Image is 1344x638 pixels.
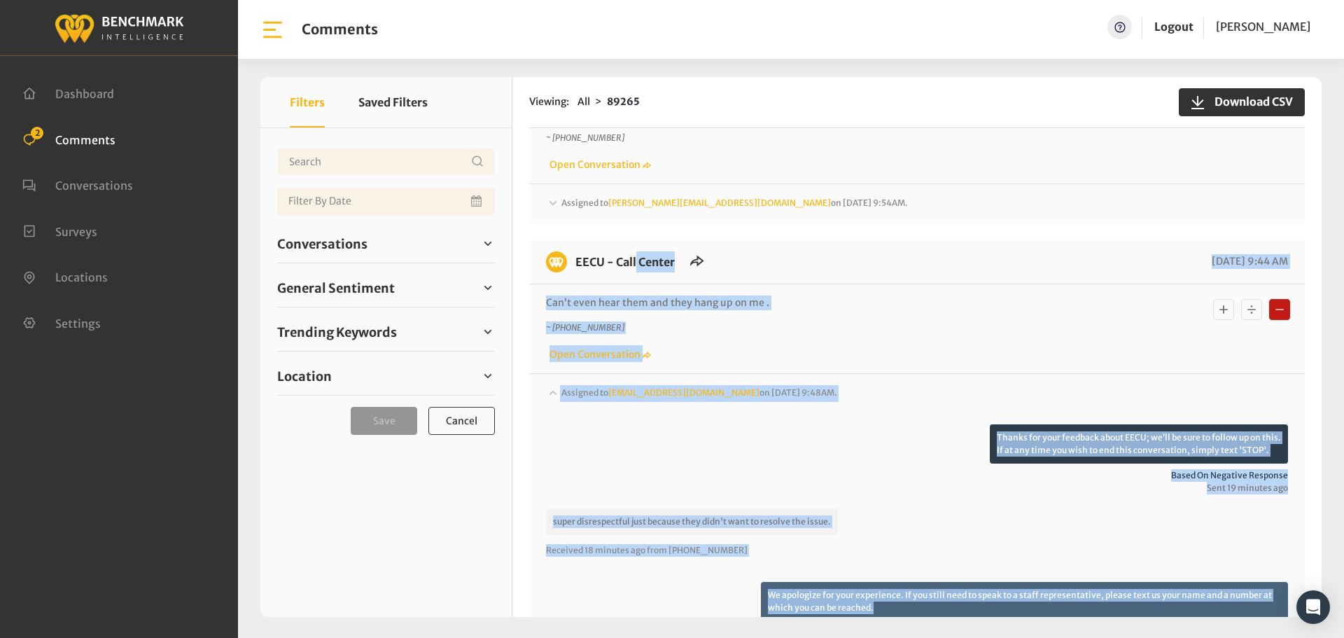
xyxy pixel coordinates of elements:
a: Comments 2 [22,132,115,146]
div: Basic example [1210,296,1294,324]
button: Download CSV [1179,88,1305,116]
span: Assigned to on [DATE] 9:54AM. [561,197,908,208]
a: Dashboard [22,85,114,99]
strong: 89265 [607,95,640,108]
span: Download CSV [1206,93,1293,110]
p: super disrespectful just because they didn't want to resolve the issue. [546,508,838,535]
p: We apologize for your experience. If you still need to speak to a staff representative, please te... [761,582,1288,621]
span: Conversations [55,179,133,193]
div: Open Intercom Messenger [1296,590,1330,624]
button: Cancel [428,407,495,435]
img: bar [260,18,285,42]
span: Based on negative response [546,469,1288,482]
span: Viewing: [529,95,569,109]
a: Open Conversation [546,158,651,171]
span: [DATE] 9:44 AM [1208,255,1288,268]
a: [PERSON_NAME] [1216,15,1310,39]
a: Logout [1154,20,1193,34]
a: Conversations [22,177,133,191]
span: Received [546,545,583,555]
span: Assigned to on [DATE] 9:48AM. [561,387,837,398]
span: [PERSON_NAME] [1216,20,1310,34]
button: Filters [290,77,325,127]
a: Settings [22,315,101,329]
h1: Comments [302,21,378,38]
a: Location [277,366,495,387]
a: General Sentiment [277,277,495,298]
span: 18 minutes ago [584,545,645,555]
span: Dashboard [55,87,114,101]
span: from [PHONE_NUMBER] [647,545,748,555]
p: Can’t even hear them and they hang up on me . [546,296,1102,310]
a: [PERSON_NAME][EMAIL_ADDRESS][DOMAIN_NAME] [608,197,831,208]
a: Logout [1154,15,1193,39]
img: benchmark [546,251,567,272]
img: benchmark [54,11,184,45]
span: Conversations [277,235,367,254]
span: Locations [55,270,108,284]
button: Open Calendar [468,187,486,215]
input: Username [277,148,495,176]
span: Surveys [55,224,97,238]
a: [EMAIL_ADDRESS][DOMAIN_NAME] [608,387,759,398]
i: ~ [PHONE_NUMBER] [546,322,624,333]
p: Thanks for your feedback about EECU; we’ll be sure to follow up on this. If at any time you wish ... [990,424,1288,464]
span: Comments [55,132,115,146]
span: Location [277,367,332,386]
span: 2 [31,127,43,139]
span: General Sentiment [277,279,395,298]
span: Sent 19 minutes ago [546,482,1288,494]
span: Trending Keywords [277,323,397,342]
span: Settings [55,316,101,330]
a: Trending Keywords [277,321,495,342]
span: All [577,95,590,108]
input: Date range input field [277,187,495,215]
a: EECU - Call Center [575,255,675,269]
button: Saved Filters [358,77,428,127]
a: Open Conversation [546,348,651,361]
h6: EECU - Call Center [567,251,683,272]
div: Assigned to[EMAIL_ADDRESS][DOMAIN_NAME]on [DATE] 9:48AM. [546,385,1288,424]
a: Locations [22,269,108,283]
a: Surveys [22,223,97,237]
i: ~ [PHONE_NUMBER] [546,132,624,143]
div: Assigned to[PERSON_NAME][EMAIL_ADDRESS][DOMAIN_NAME]on [DATE] 9:54AM. [546,195,1288,212]
a: Conversations [277,233,495,254]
